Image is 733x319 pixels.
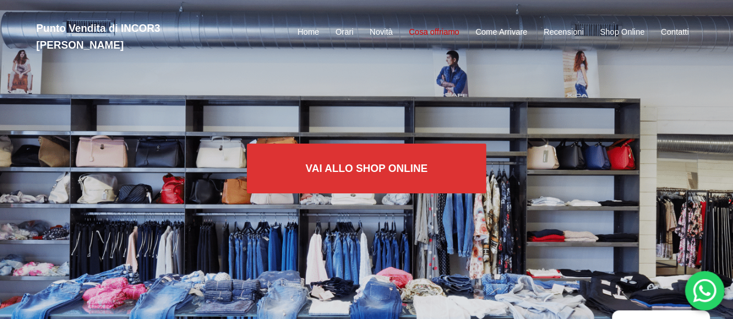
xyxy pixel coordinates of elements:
[247,144,486,193] a: Vai allo SHOP ONLINE
[685,271,724,310] div: 'Hai
[335,25,353,39] a: Orari
[37,20,245,54] h2: Punto Vendita di INCOR3 [PERSON_NAME]
[370,25,393,39] a: Novità
[600,25,644,39] a: Shop Online
[409,25,460,39] a: Cosa offriamo
[544,25,584,39] a: Recensioni
[661,25,688,39] a: Contatti
[297,25,319,39] a: Home
[475,25,527,39] a: Come Arrivare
